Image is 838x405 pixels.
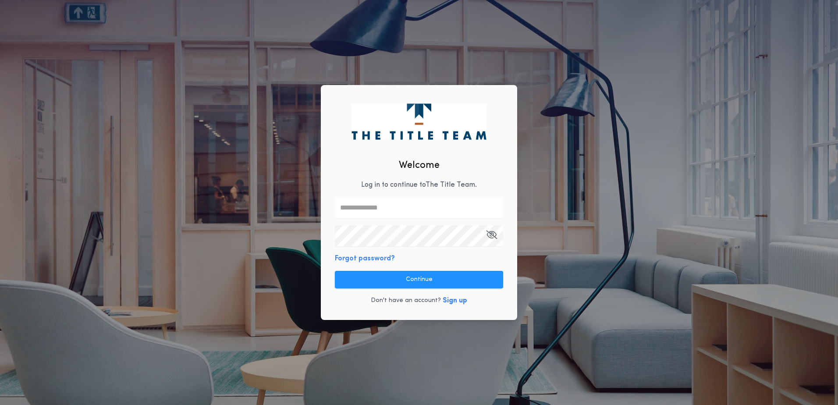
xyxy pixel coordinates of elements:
[335,253,395,264] button: Forgot password?
[352,103,486,139] img: logo
[371,296,441,305] p: Don't have an account?
[335,271,503,288] button: Continue
[443,295,467,306] button: Sign up
[361,180,477,190] p: Log in to continue to The Title Team .
[399,158,440,173] h2: Welcome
